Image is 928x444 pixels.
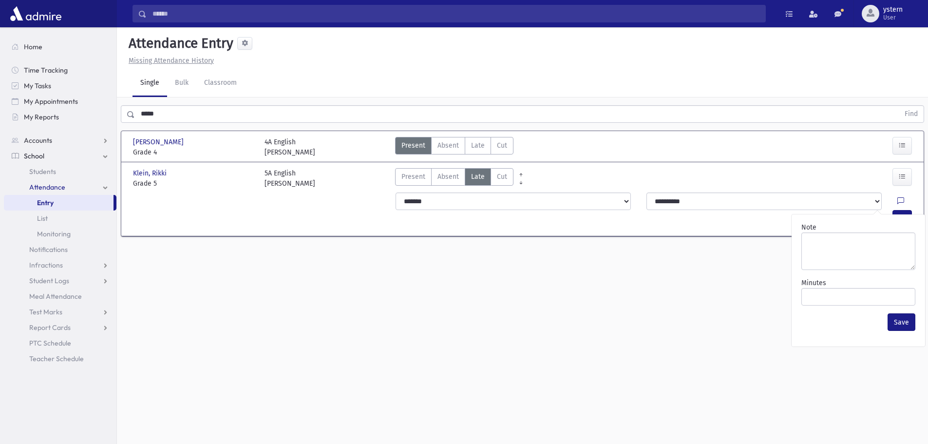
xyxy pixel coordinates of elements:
span: Late [471,172,485,182]
span: Test Marks [29,308,62,316]
span: ystern [883,6,903,14]
span: Cut [497,140,507,151]
span: Entry [37,198,54,207]
span: Monitoring [37,230,71,238]
a: Single [133,70,167,97]
a: Home [4,39,116,55]
a: Teacher Schedule [4,351,116,367]
div: AttTypes [395,137,513,157]
span: Attendance [29,183,65,192]
span: Home [24,42,42,51]
div: AttTypes [395,168,513,189]
span: Report Cards [29,323,71,332]
span: Students [29,167,56,176]
span: Student Logs [29,276,69,285]
span: Infractions [29,261,63,270]
h5: Attendance Entry [125,35,233,52]
span: Meal Attendance [29,292,82,301]
span: Accounts [24,136,52,145]
a: Meal Attendance [4,289,116,304]
span: My Tasks [24,81,51,90]
span: My Reports [24,113,59,121]
a: Infractions [4,257,116,273]
a: Test Marks [4,304,116,320]
label: Note [801,222,816,232]
span: Late [471,140,485,151]
span: Cut [497,172,507,182]
span: Absent [437,140,459,151]
span: Present [401,172,425,182]
span: My Appointments [24,97,78,106]
button: Find [899,106,924,122]
a: Classroom [196,70,245,97]
a: Students [4,164,116,179]
label: Minutes [801,278,826,288]
span: Time Tracking [24,66,68,75]
button: Save [888,313,915,331]
a: My Tasks [4,78,116,94]
a: Report Cards [4,320,116,335]
span: School [24,152,44,160]
a: Entry [4,195,114,211]
span: Absent [437,172,459,182]
a: Notifications [4,242,116,257]
a: Accounts [4,133,116,148]
a: Bulk [167,70,196,97]
span: [PERSON_NAME] [133,137,186,147]
div: 5A English [PERSON_NAME] [265,168,315,189]
a: Time Tracking [4,62,116,78]
span: Notifications [29,245,68,254]
span: List [37,214,48,223]
div: 4A English [PERSON_NAME] [265,137,315,157]
span: Present [401,140,425,151]
input: Search [147,5,765,22]
span: Klein, Rikki [133,168,169,178]
a: Student Logs [4,273,116,289]
a: Attendance [4,179,116,195]
span: Grade 5 [133,178,255,189]
a: My Appointments [4,94,116,109]
img: AdmirePro [8,4,64,23]
span: User [883,14,903,21]
u: Missing Attendance History [129,57,214,65]
a: List [4,211,116,226]
a: PTC Schedule [4,335,116,351]
a: My Reports [4,109,116,125]
a: Monitoring [4,226,116,242]
span: Teacher Schedule [29,354,84,363]
a: School [4,148,116,164]
a: Missing Attendance History [125,57,214,65]
span: PTC Schedule [29,339,71,347]
span: Grade 4 [133,147,255,157]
